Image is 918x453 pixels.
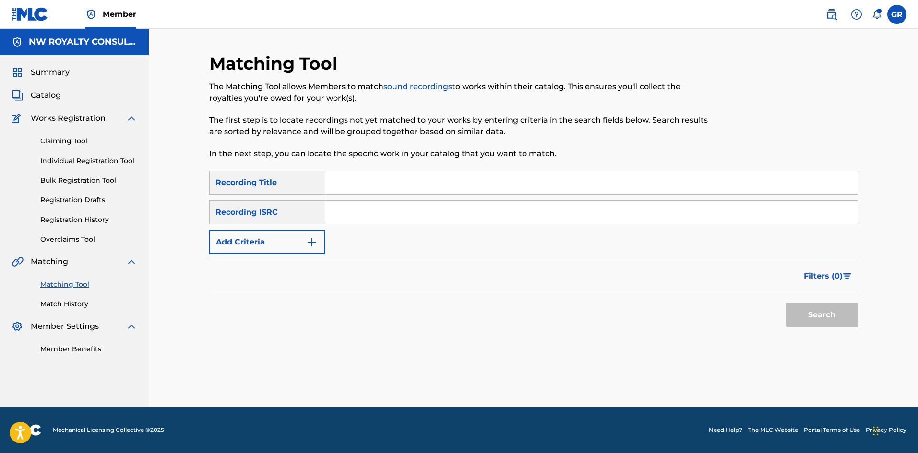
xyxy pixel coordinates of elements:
span: Summary [31,67,70,78]
div: Notifications [872,10,882,19]
span: Mechanical Licensing Collective © 2025 [53,426,164,434]
img: MLC Logo [12,7,48,21]
span: Matching [31,256,68,267]
form: Search Form [209,171,858,332]
img: expand [126,321,137,332]
img: expand [126,256,137,267]
img: Summary [12,67,23,78]
button: Add Criteria [209,230,325,254]
p: The Matching Tool allows Members to match to works within their catalog. This ensures you'll coll... [209,81,709,104]
a: CatalogCatalog [12,90,61,101]
iframe: Chat Widget [870,407,918,453]
a: Privacy Policy [866,426,906,434]
a: Individual Registration Tool [40,156,137,166]
img: Accounts [12,36,23,48]
a: sound recordings [383,82,452,91]
h5: NW ROYALTY CONSULTING, LLC. [29,36,137,47]
img: Matching [12,256,24,267]
span: Catalog [31,90,61,101]
iframe: Resource Center [891,301,918,378]
div: Drag [873,417,879,445]
h2: Matching Tool [209,53,342,74]
a: Registration Drafts [40,195,137,205]
img: 9d2ae6d4665cec9f34b9.svg [306,236,318,248]
img: Member Settings [12,321,23,332]
img: logo [12,424,41,436]
span: Member Settings [31,321,99,332]
span: Filters ( 0 ) [804,270,843,282]
a: Need Help? [709,426,742,434]
button: Filters (0) [798,264,858,288]
a: The MLC Website [748,426,798,434]
a: Match History [40,299,137,309]
a: SummarySummary [12,67,70,78]
a: Registration History [40,215,137,225]
a: Member Benefits [40,344,137,354]
a: Claiming Tool [40,136,137,146]
a: Portal Terms of Use [804,426,860,434]
img: search [826,9,837,20]
div: Help [847,5,866,24]
p: The first step is to locate recordings not yet matched to your works by entering criteria in the ... [209,115,709,138]
a: Bulk Registration Tool [40,175,137,186]
img: expand [126,113,137,124]
a: Public Search [822,5,841,24]
img: Top Rightsholder [85,9,97,20]
a: Overclaims Tool [40,234,137,244]
span: Works Registration [31,113,106,124]
p: In the next step, you can locate the specific work in your catalog that you want to match. [209,148,709,160]
img: Catalog [12,90,23,101]
img: Works Registration [12,113,24,124]
span: Member [103,9,136,20]
div: User Menu [887,5,906,24]
img: help [851,9,862,20]
img: filter [843,273,851,279]
a: Matching Tool [40,279,137,290]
